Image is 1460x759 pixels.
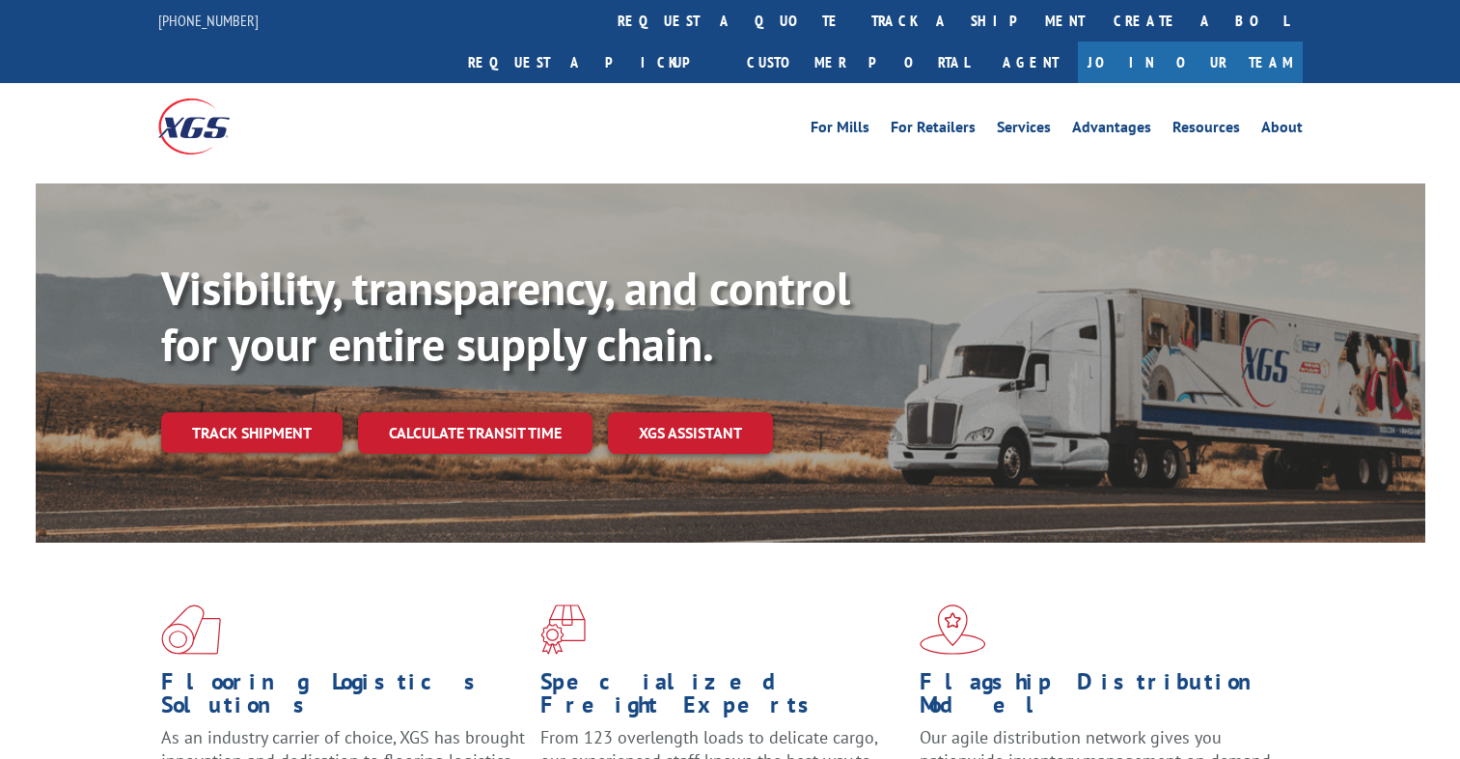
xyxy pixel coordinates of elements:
a: For Mills [811,120,869,141]
img: xgs-icon-total-supply-chain-intelligence-red [161,604,221,655]
b: Visibility, transparency, and control for your entire supply chain. [161,258,850,374]
a: Resources [1172,120,1240,141]
img: xgs-icon-focused-on-flooring-red [540,604,586,655]
img: xgs-icon-flagship-distribution-model-red [920,604,986,655]
h1: Specialized Freight Experts [540,670,905,726]
a: For Retailers [891,120,976,141]
a: [PHONE_NUMBER] [158,11,259,30]
a: About [1261,120,1303,141]
a: Services [997,120,1051,141]
h1: Flooring Logistics Solutions [161,670,526,726]
a: Track shipment [161,412,343,453]
a: XGS ASSISTANT [608,412,773,454]
h1: Flagship Distribution Model [920,670,1284,726]
a: Request a pickup [454,42,732,83]
a: Advantages [1072,120,1151,141]
a: Agent [983,42,1078,83]
a: Calculate transit time [358,412,592,454]
a: Customer Portal [732,42,983,83]
a: Join Our Team [1078,42,1303,83]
